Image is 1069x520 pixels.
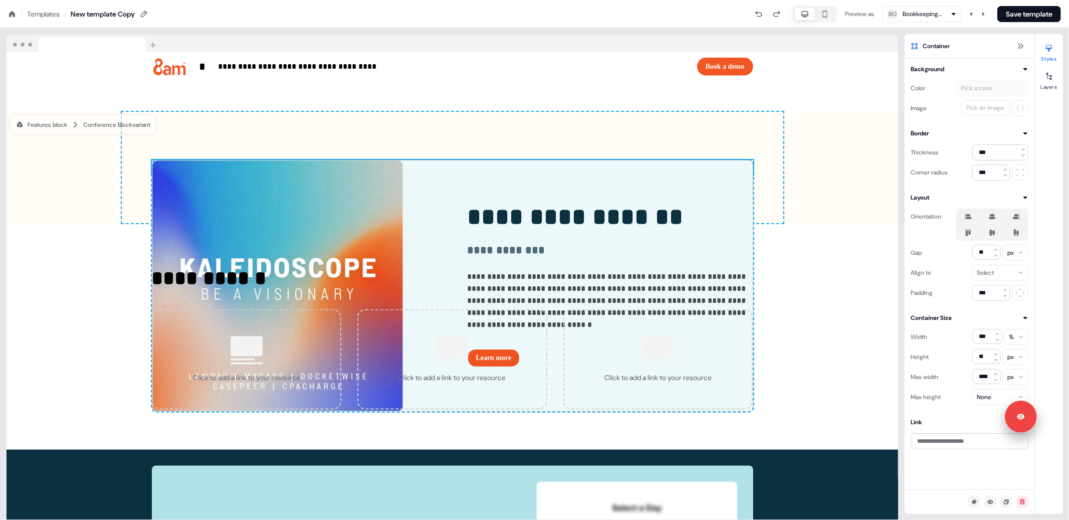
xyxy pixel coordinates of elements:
div: px [1007,352,1014,362]
div: Pick a color [959,83,994,93]
div: Corner radius [911,164,948,181]
button: Pick an image [962,100,1010,115]
div: Padding [911,285,933,301]
div: Background [911,64,944,74]
button: Border [911,128,1028,138]
div: Click to add a link to your resource [604,373,712,383]
div: Preview as [845,9,874,19]
div: Layout [911,193,930,203]
div: Conference Block variant [83,120,150,130]
div: px [1007,372,1014,382]
div: Select [977,268,994,278]
div: Click to add a link to your resource [398,373,506,383]
button: Link [911,417,1028,427]
img: Image [152,57,187,77]
div: / [20,9,23,20]
div: Thickness [911,144,938,160]
div: Width [911,329,927,345]
div: % [1009,332,1014,342]
div: Book a demo [457,58,753,76]
div: Max height [911,389,941,405]
div: BO [889,9,897,19]
div: None [977,392,991,402]
div: Pick an image [964,103,1006,113]
div: Max width [911,369,938,385]
div: Link [911,417,922,427]
img: Browser topbar [7,35,160,53]
div: Features block [16,120,67,130]
div: Orientation [911,209,941,225]
div: / [64,9,67,20]
div: Click to add a link to your resource [193,373,300,383]
div: Gap [911,245,922,261]
button: Styles [1035,40,1063,62]
button: Layers [1035,68,1063,90]
img: Image [152,160,403,411]
div: New template Copy [71,9,135,19]
div: Container Size [911,313,952,323]
div: Click to add a link to your resourceClick to add a link to your resourceClick to add a link to yo... [152,309,753,410]
button: Container Size [911,313,1028,323]
button: Layout [911,193,1028,203]
div: px [1007,248,1014,258]
div: Align to [911,265,931,281]
div: Height [911,349,929,365]
span: Container [923,41,950,51]
div: Border [911,128,929,138]
button: BOBookkeeping & Strategic Planning INC [882,6,961,22]
div: Color [911,80,925,96]
a: Templates [27,9,60,19]
button: Background [911,64,1028,74]
button: Book a demo [697,58,753,76]
div: Bookkeeping & Strategic Planning INC [903,9,943,19]
button: Pick a color [956,80,1028,96]
button: Save template [997,6,1061,22]
div: Image [911,100,927,116]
